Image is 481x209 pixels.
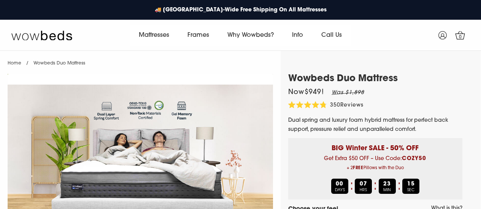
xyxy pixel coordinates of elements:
a: Info [283,25,312,46]
b: COZY50 [402,156,426,162]
span: Now $949 ! [288,89,324,96]
b: 23 [383,181,391,187]
span: 0 [457,33,464,41]
span: + 2 Pillows with the Duo [294,163,457,173]
div: MIN [379,179,396,194]
span: Reviews [340,102,364,108]
span: Dual spring and luxury foam hybrid mattress for perfect back support, pressure relief and unparal... [288,118,448,132]
a: Mattresses [130,25,178,46]
b: 15 [407,181,415,187]
b: FREE [353,166,364,170]
a: Why Wowbeds? [218,25,283,46]
div: HRS [355,179,372,194]
span: Get Extra $50 OFF – Use Code: [294,156,457,173]
span: 350 [330,102,340,108]
a: Home [8,61,21,66]
h1: Wowbeds Duo Mattress [288,74,462,85]
b: 00 [336,181,343,187]
em: Was $1,898 [332,90,364,96]
a: 🚚 [GEOGRAPHIC_DATA]-Wide Free Shipping On All Mattresses [151,2,330,18]
a: Frames [178,25,218,46]
span: / [26,61,29,66]
div: SEC [402,179,419,194]
p: BIG Winter SALE - 50% OFF [294,138,457,154]
a: 0 [451,26,470,45]
span: Wowbeds Duo Mattress [33,61,85,66]
a: Call Us [312,25,351,46]
img: Wow Beds Logo [11,30,72,41]
div: DAYS [331,179,348,194]
nav: breadcrumbs [8,51,85,70]
b: 07 [360,181,367,187]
